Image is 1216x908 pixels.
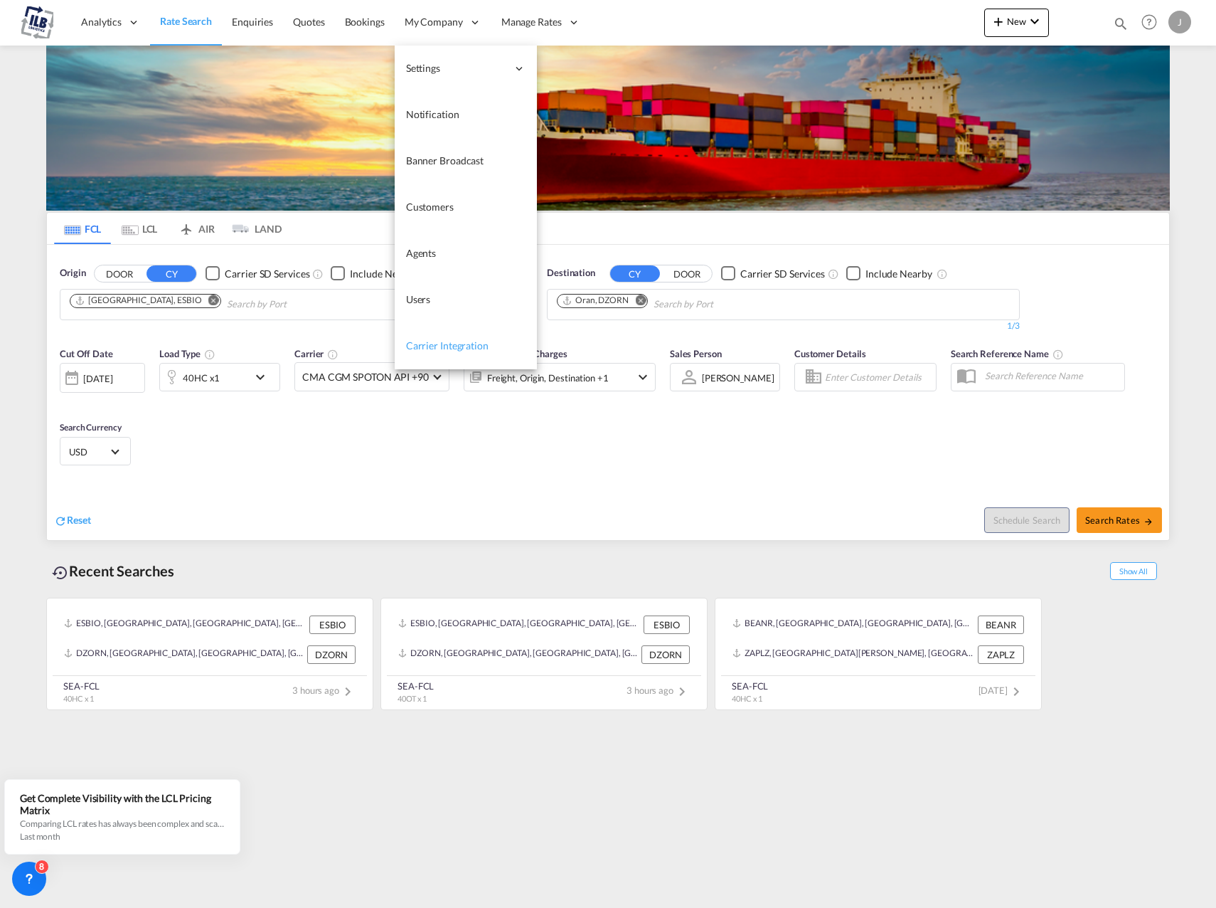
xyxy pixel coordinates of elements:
div: Oran, DZORN [562,295,629,307]
span: Banner Broadcast [406,154,484,167]
span: Enquiries [232,16,273,28]
div: Help [1137,10,1168,36]
span: Load Type [159,348,215,359]
span: My Company [405,15,463,29]
span: Origin [60,266,85,280]
span: 40OT x 1 [398,694,427,703]
div: Include Nearby [350,267,417,281]
div: ESBIO, Bilbao, Spain, Southern Europe, Europe [398,616,640,634]
span: Search Currency [60,422,122,433]
span: Notification [406,108,459,120]
span: Customer Details [794,348,866,359]
md-icon: icon-chevron-right [673,683,690,700]
md-pagination-wrapper: Use the left and right arrow keys to navigate between tabs [54,213,282,244]
md-select: Sales Person: Jonas Cassimon [700,367,776,388]
span: Agents [406,247,436,259]
span: Sales Person [670,348,722,359]
span: 3 hours ago [292,685,356,696]
div: OriginDOOR CY Checkbox No InkUnchecked: Search for CY (Container Yard) services for all selected ... [47,245,1169,540]
md-icon: Your search will be saved by the below given name [1052,349,1064,360]
span: Rate Search [160,15,212,27]
div: SEA-FCL [63,680,100,692]
div: DZORN [307,645,356,664]
recent-search-card: ESBIO, [GEOGRAPHIC_DATA], [GEOGRAPHIC_DATA], [GEOGRAPHIC_DATA], [GEOGRAPHIC_DATA] ESBIODZORN, [GE... [46,598,373,710]
button: CY [146,265,196,282]
div: Bilbao, ESBIO [75,295,202,307]
div: J [1168,11,1191,33]
div: BEANR, Antwerp, Belgium, Western Europe, Europe [732,616,974,634]
img: 625ebc90a5f611efb2de8361e036ac32.png [21,6,53,38]
div: Freight Origin Destination Factory Stuffingicon-chevron-down [464,363,656,391]
div: ESBIO [644,616,690,634]
div: icon-refreshReset [54,513,91,529]
button: DOOR [662,265,712,282]
div: DZORN [641,645,690,664]
md-icon: icon-airplane [178,221,195,231]
div: DZORN, Oran, Algeria, Northern Africa, Africa [64,645,304,664]
a: Carrier Integration [395,323,537,369]
div: icon-magnify [1113,16,1129,37]
md-icon: icon-magnify [1113,16,1129,31]
span: Search Rates [1085,514,1153,526]
div: [DATE] [83,372,112,385]
div: DZORN, Oran, Algeria, Northern Africa, Africa [398,645,638,664]
md-icon: icon-backup-restore [52,564,69,581]
md-icon: Unchecked: Ignores neighbouring ports when fetching rates.Checked : Includes neighbouring ports w... [937,268,948,280]
button: DOOR [95,265,144,282]
button: Note: By default Schedule search will only considerorigin ports, destination ports and cut off da... [984,507,1070,533]
md-tab-item: AIR [168,213,225,244]
a: Agents [395,231,537,277]
button: Search Ratesicon-arrow-right [1077,507,1162,533]
recent-search-card: BEANR, [GEOGRAPHIC_DATA], [GEOGRAPHIC_DATA], [GEOGRAPHIC_DATA], [GEOGRAPHIC_DATA] BEANRZAPLZ, [GE... [715,598,1042,710]
span: Destination [547,266,595,280]
input: Chips input. [227,293,362,316]
span: Quotes [293,16,324,28]
span: Search Reference Name [951,348,1064,359]
span: Carrier Integration [406,339,489,352]
span: Settings [406,61,507,75]
div: Carrier SD Services [740,267,825,281]
span: Manage Rates [501,15,562,29]
md-checkbox: Checkbox No Ink [721,266,825,281]
md-select: Select Currency: $ USDUnited States Dollar [68,441,123,462]
md-icon: icon-chevron-down [1026,13,1043,30]
div: 1/3 [60,320,533,332]
div: Press delete to remove this chip. [562,295,631,307]
md-icon: icon-chevron-right [339,683,356,700]
md-icon: icon-information-outline [204,349,215,360]
div: Settings [395,46,537,92]
div: ESBIO [309,616,356,634]
a: Notification [395,92,537,138]
span: CMA CGM SPOTON API +90 [302,370,429,384]
span: New [990,16,1043,27]
span: Carrier [294,348,338,359]
div: 40HC x1icon-chevron-down [159,363,280,391]
div: BEANR [978,616,1024,634]
span: Locals & Custom Charges [464,348,567,359]
span: Analytics [81,15,122,29]
input: Chips input. [654,293,789,316]
md-tab-item: LCL [111,213,168,244]
md-checkbox: Checkbox No Ink [846,266,932,281]
img: LCL+%26+FCL+BACKGROUND.png [46,46,1170,211]
a: Customers [395,184,537,231]
md-chips-wrap: Chips container. Use arrow keys to select chips. [555,290,794,316]
a: Banner Broadcast [395,138,537,184]
md-tab-item: FCL [54,213,111,244]
button: Remove [199,295,220,309]
div: [DATE] [60,363,145,393]
div: ESBIO, Bilbao, Spain, Southern Europe, Europe [64,616,306,634]
input: Enter Customer Details [825,366,932,388]
div: Freight Origin Destination Factory Stuffing [487,368,609,388]
span: USD [69,445,109,458]
span: Show All [1110,562,1157,580]
div: SEA-FCL [732,680,768,692]
div: Recent Searches [46,555,180,587]
div: Press delete to remove this chip. [75,295,205,307]
md-checkbox: Checkbox No Ink [206,266,309,281]
button: CY [610,265,660,282]
md-datepicker: Select [60,391,70,411]
div: 40HC x1 [183,368,220,388]
span: [DATE] [978,685,1025,696]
